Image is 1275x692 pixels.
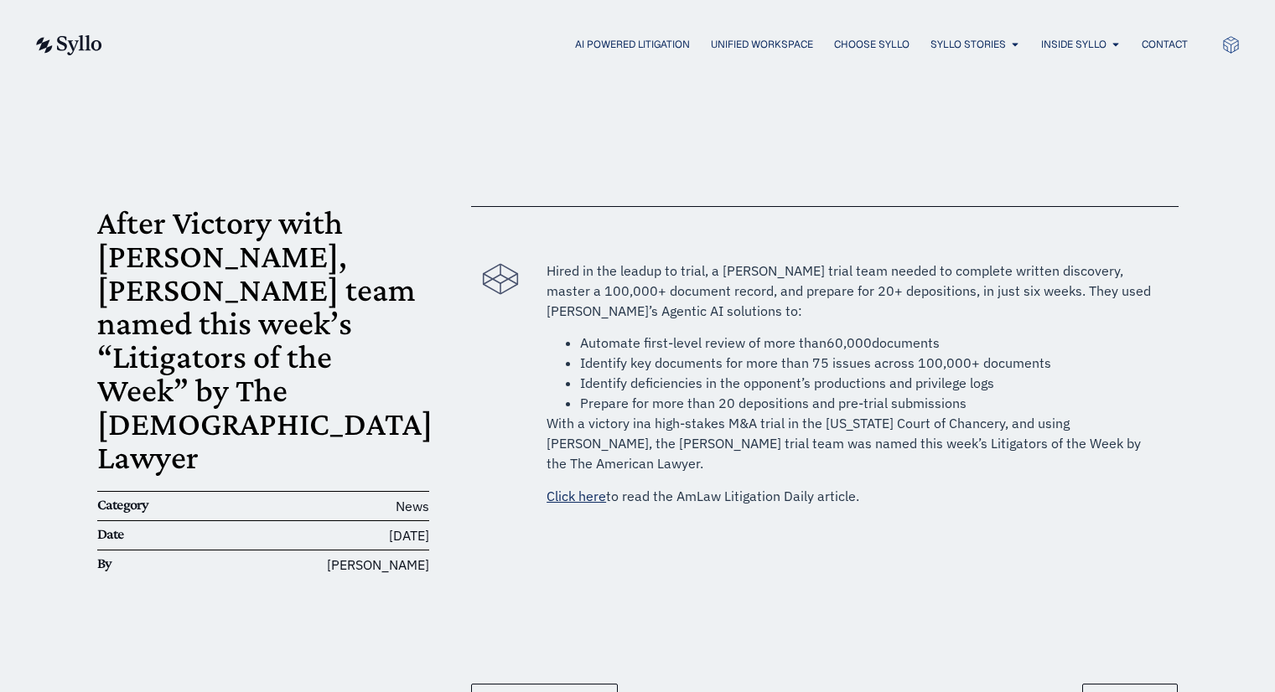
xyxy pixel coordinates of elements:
[580,334,827,351] span: Automate first-level review of more than
[136,37,1188,53] nav: Menu
[580,395,967,411] span: Prepare for more than 20 depositions and pre-trial submissions
[136,37,1188,53] div: Menu Toggle
[97,496,208,514] h6: Category
[547,486,1161,506] p: to read the AmLaw Litigation Daily article.
[835,334,872,351] span: 0,000
[396,498,429,514] span: News
[547,488,606,504] a: Click here
[827,334,835,351] span: 6
[34,35,102,55] img: syllo
[711,37,813,52] a: Unified Workspace
[872,334,940,351] span: documents
[580,354,1051,371] span: Identify key documents for more than 75 issues across 100,000+ documents
[97,555,208,573] h6: By
[580,374,994,391] span: Identify deficiencies in the opponent’s productions and privilege logs
[930,37,1006,52] a: Syllo Stories
[327,555,429,575] span: [PERSON_NAME]
[834,37,910,52] a: Choose Syllo
[547,413,1161,473] p: With a victory in
[547,415,1141,472] span: a high-stakes M&A trial in the [US_STATE] Court of Chancery, and using [PERSON_NAME], the [PERSON...
[389,527,429,544] time: [DATE]
[1142,37,1188,52] a: Contact
[1041,37,1107,52] a: Inside Syllo
[547,262,1123,299] span: Hired in the leadup to trial, a [PERSON_NAME] trial team needed to complete written discovery, ma...
[97,525,208,544] h6: Date
[575,37,690,52] a: AI Powered Litigation
[97,206,430,474] h1: After Victory with [PERSON_NAME], [PERSON_NAME] team named this week’s “Litigators of the Week” b...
